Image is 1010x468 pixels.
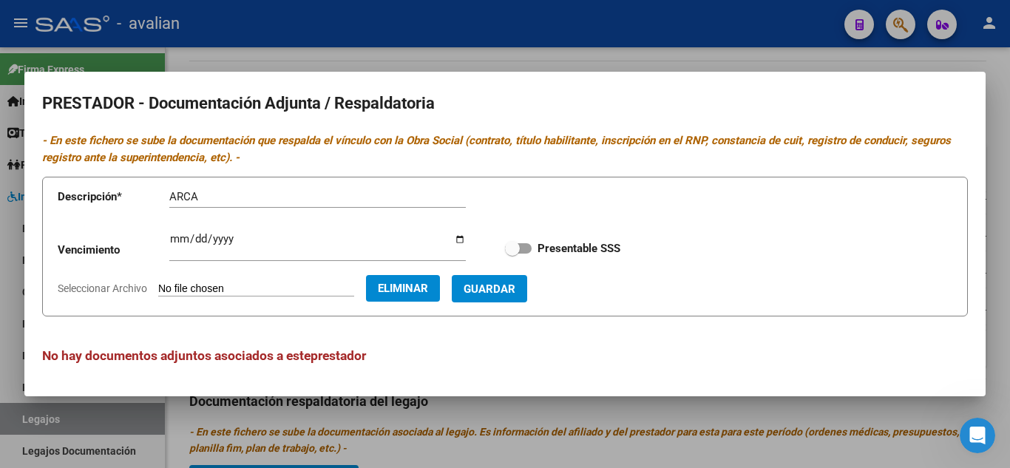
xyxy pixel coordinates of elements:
span: prestador [311,348,366,363]
button: Eliminar [366,275,440,302]
p: Vencimiento [58,242,169,259]
button: Guardar [452,275,527,302]
span: Eliminar [378,282,428,295]
span: Seleccionar Archivo [58,282,147,294]
h2: PRESTADOR - Documentación Adjunta / Respaldatoria [42,89,968,118]
strong: Presentable SSS [538,242,620,255]
iframe: Intercom live chat [960,418,995,453]
span: Guardar [464,282,515,296]
p: Descripción [58,189,169,206]
h3: No hay documentos adjuntos asociados a este [42,346,968,365]
i: - En este fichero se sube la documentación que respalda el vínculo con la Obra Social (contrato, ... [42,134,951,164]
